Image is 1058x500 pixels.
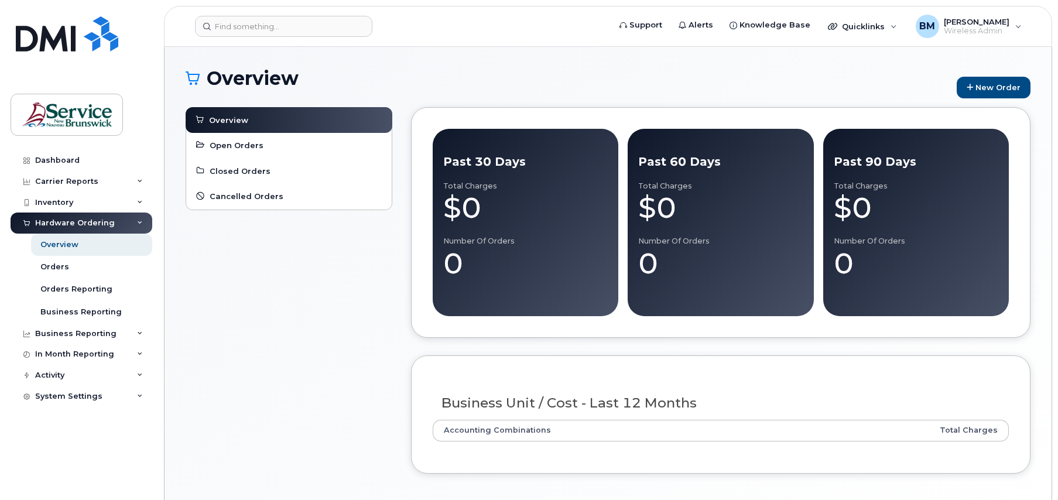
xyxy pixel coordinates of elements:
div: 0 [834,246,998,281]
h1: Overview [186,68,951,88]
div: Number of Orders [834,237,998,246]
div: Number of Orders [638,237,803,246]
div: 0 [638,246,803,281]
div: Total Charges [443,181,608,191]
span: Closed Orders [210,166,271,177]
div: Past 30 Days [443,153,608,170]
a: Overview [194,113,384,127]
th: Accounting Combinations [433,420,789,441]
h3: Business Unit / Cost - Last 12 Months [441,396,1000,410]
div: Past 60 Days [638,153,803,170]
div: $0 [443,190,608,225]
a: Cancelled Orders [195,190,383,204]
a: Closed Orders [195,164,383,178]
span: Open Orders [210,140,263,151]
span: Overview [209,115,248,126]
div: Past 90 Days [834,153,998,170]
div: $0 [638,190,803,225]
span: Cancelled Orders [210,191,283,202]
a: Open Orders [195,138,383,152]
th: Total Charges [789,420,1009,441]
div: Total Charges [638,181,803,191]
div: Total Charges [834,181,998,191]
div: $0 [834,190,998,225]
div: 0 [443,246,608,281]
a: New Order [957,77,1030,98]
div: Number of Orders [443,237,608,246]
